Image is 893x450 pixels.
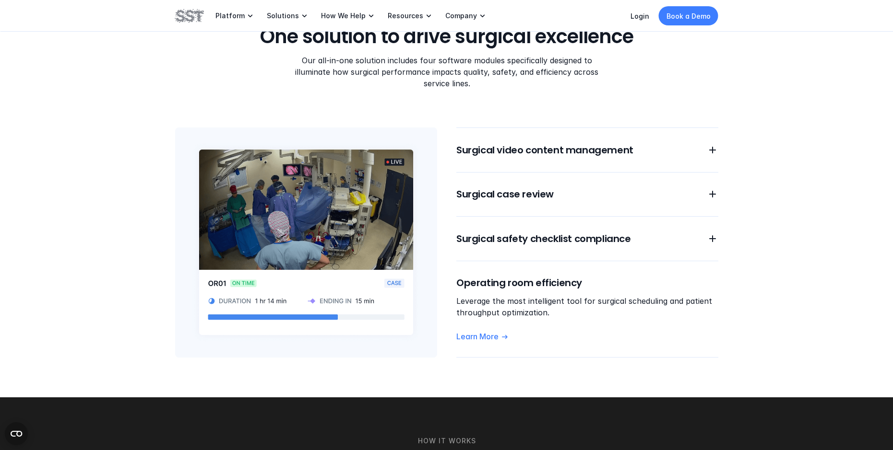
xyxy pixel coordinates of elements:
button: Open CMP widget [5,422,28,445]
h6: Surgical case review [456,187,695,201]
p: Our all-in-one solution includes four software modules specifically designed to illuminate how su... [284,55,609,89]
a: Book a Demo [659,6,718,25]
p: HOW IT WORKS [417,436,476,446]
h6: Operating room efficiency [456,276,718,289]
img: Image of a surgery taking place [175,127,437,358]
p: Platform [215,12,245,20]
p: Book a Demo [667,11,711,21]
a: Learn More [456,332,718,342]
img: SST logo [175,8,204,24]
p: Solutions [267,12,299,20]
h6: Surgical video content management [456,143,695,157]
p: How We Help [321,12,366,20]
p: Company [445,12,477,20]
p: Leverage the most intelligent tool for surgical scheduling and patient throughput optimization. [456,295,718,318]
p: Learn More [456,332,499,342]
a: Login [631,12,649,20]
h3: One solution to drive surgical excellence [175,24,718,49]
h6: Surgical safety checklist compliance [456,232,695,245]
p: Resources [388,12,423,20]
